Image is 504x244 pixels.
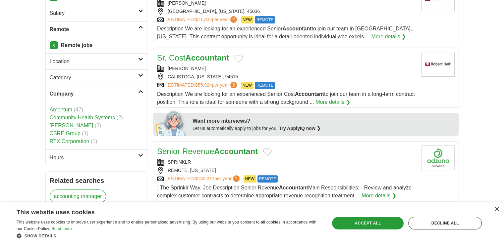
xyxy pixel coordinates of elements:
[362,192,396,200] a: More details ❯
[214,147,258,156] strong: Accountant
[157,8,416,15] div: [GEOGRAPHIC_DATA], [US_STATE], 45036
[168,66,206,71] a: [PERSON_NAME]
[195,82,212,88] span: $55,924
[82,131,88,136] span: (1)
[46,21,147,37] a: Remote
[50,9,138,17] h2: Salary
[332,217,404,229] div: Accept all
[421,52,455,77] img: Robert Half logo
[255,82,275,89] span: REMOTE
[17,206,304,216] div: This website uses cookies
[46,149,147,166] a: Hours
[50,115,115,120] a: Community Health Systems
[230,82,237,88] span: ?
[257,175,278,183] span: REMOTE
[50,189,106,203] a: accounting manager
[155,109,188,136] img: apply-iq-scientist.png
[244,175,256,183] span: NEW
[315,98,350,106] a: More details ❯
[50,90,138,98] h2: Company
[494,207,499,212] div: Close
[50,139,89,144] a: RTX Corporation
[157,167,416,174] div: REMOTE, [US_STATE]
[17,220,316,231] span: This website uses cookies to improve user experience and to enable personalised advertising. By u...
[95,123,101,128] span: (2)
[157,159,416,166] div: SPRINKLR
[50,123,93,128] a: [PERSON_NAME]
[46,86,147,102] a: Company
[50,58,138,65] h2: Location
[282,26,311,31] strong: Accountant
[46,5,147,21] a: Salary
[157,73,416,80] div: CALISTOGA, [US_STATE], 94515
[50,25,138,33] h2: Remote
[50,131,81,136] a: CBRE Group
[408,217,482,229] div: Decline all
[193,125,455,132] div: Let us automatically apply to jobs for you.
[371,33,406,41] a: More details ❯
[157,91,415,105] span: Description We are looking for an experienced Senior Cost to join our team in a long-term contrac...
[50,107,72,112] a: Amentum
[157,185,412,198] span: : The Sprinklr Way. Job Description Senior Revenue Main Responsibilities: - Review and analyze co...
[50,41,58,49] a: X
[157,147,258,156] a: Senior RevenueAccountant
[421,145,455,170] img: Company logo
[195,17,212,22] span: $71,332
[233,175,240,182] span: ?
[168,82,238,89] a: ESTIMATED:$55,924per year?
[279,126,321,131] a: Try ApplyIQ now ❯
[193,117,455,125] div: Want more interviews?
[295,91,324,97] strong: Accountant
[168,0,206,6] a: [PERSON_NAME]
[25,234,56,238] span: Show details
[91,139,97,144] span: (1)
[157,53,229,62] a: Sr. CostAccountant
[168,16,238,23] a: ESTIMATED:$71,332per year?
[51,226,72,231] a: Read more, opens a new window
[157,26,412,39] span: Description We are looking for an experienced Senior to join our team in [GEOGRAPHIC_DATA], [US_S...
[195,176,214,181] span: $132,311
[50,74,138,82] h2: Category
[50,154,138,162] h2: Hours
[61,42,92,48] strong: Remote jobs
[116,115,123,120] span: (2)
[185,53,229,62] strong: Accountant
[50,176,143,185] h2: Related searches
[263,148,272,156] button: Add to favorite jobs
[46,69,147,86] a: Category
[234,55,243,62] button: Add to favorite jobs
[168,175,241,183] a: ESTIMATED:$132,311per year?
[241,16,253,23] span: NEW
[230,16,237,23] span: ?
[74,107,83,112] span: (47)
[46,53,147,69] a: Location
[255,16,275,23] span: REMOTE
[279,185,308,190] strong: Accountant
[241,82,253,89] span: NEW
[17,232,320,239] div: Show details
